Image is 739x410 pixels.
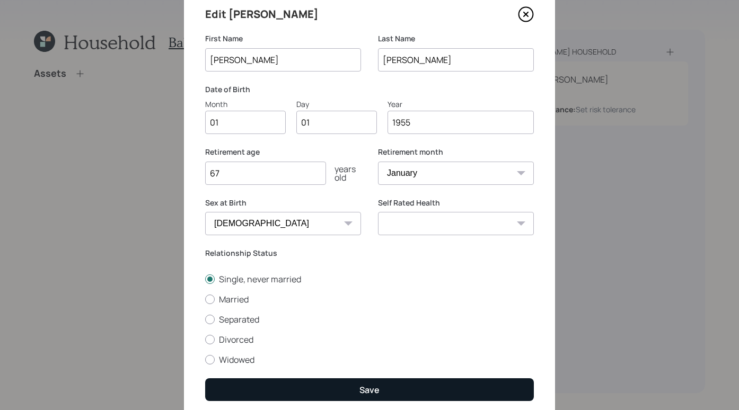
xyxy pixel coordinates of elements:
[205,33,361,44] label: First Name
[378,198,534,208] label: Self Rated Health
[205,111,286,134] input: Month
[388,111,534,134] input: Year
[205,84,534,95] label: Date of Birth
[296,111,377,134] input: Day
[378,147,534,157] label: Retirement month
[205,293,534,305] label: Married
[205,314,534,325] label: Separated
[205,273,534,285] label: Single, never married
[205,147,361,157] label: Retirement age
[205,334,534,345] label: Divorced
[205,248,534,259] label: Relationship Status
[378,33,534,44] label: Last Name
[388,99,534,110] div: Year
[205,354,534,366] label: Widowed
[326,165,361,182] div: years old
[359,384,380,396] div: Save
[205,99,286,110] div: Month
[205,378,534,401] button: Save
[205,6,319,23] h4: Edit [PERSON_NAME]
[296,99,377,110] div: Day
[205,198,361,208] label: Sex at Birth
